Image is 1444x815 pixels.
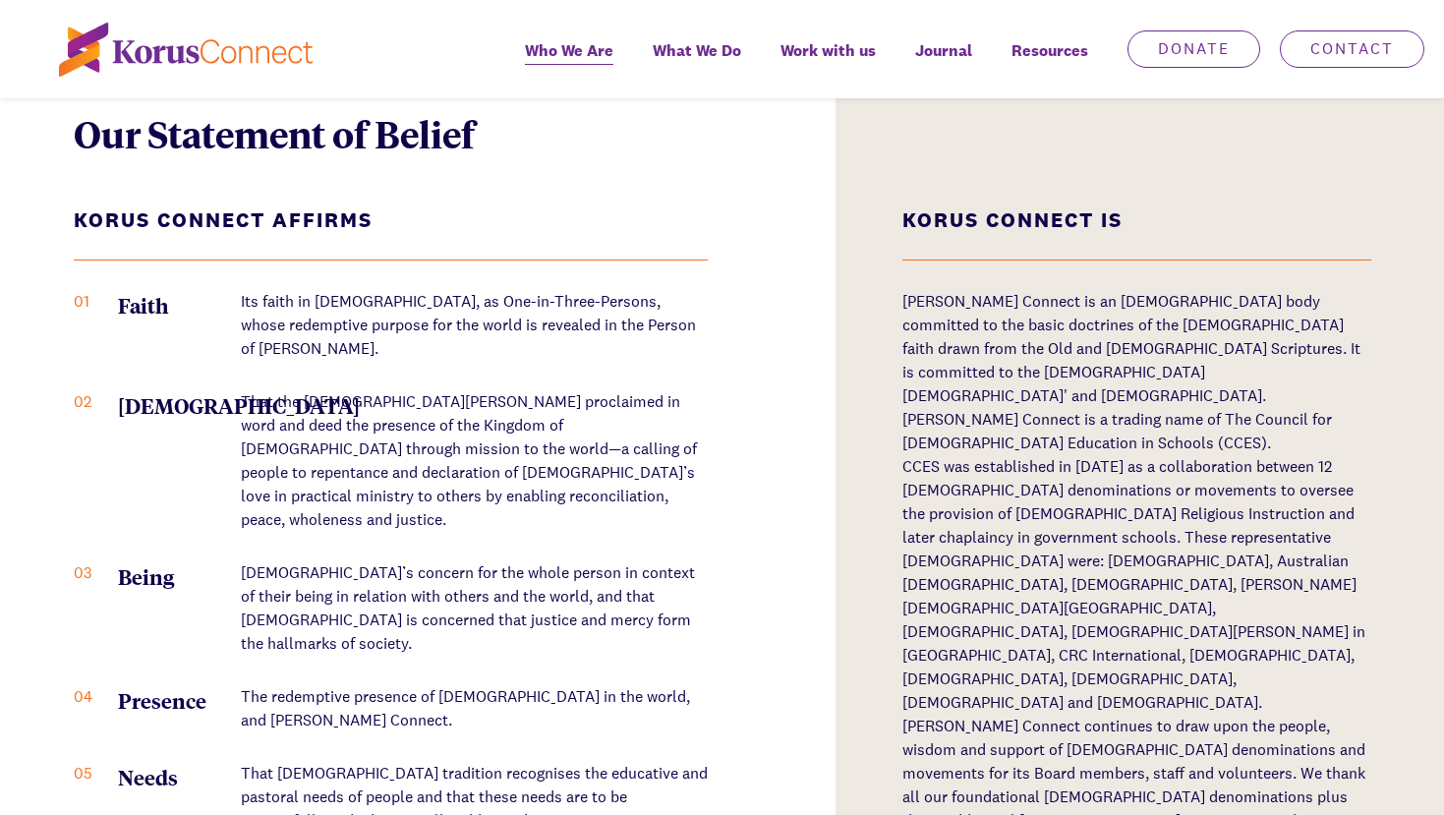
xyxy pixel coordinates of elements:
h2: Our Statement of Belief [74,110,708,157]
span: 04 [74,685,118,709]
span: Being [118,561,211,591]
span: Work with us [780,36,876,65]
a: Work with us [761,28,895,98]
span: Faith [118,290,211,320]
p: The redemptive presence of [DEMOGRAPHIC_DATA] in the world, and [PERSON_NAME] Connect. [241,685,708,732]
span: 05 [74,762,118,786]
img: korus-connect%2Fc5177985-88d5-491d-9cd7-4a1febad1357_logo.svg [59,23,313,77]
h3: Korus Connect Is [902,210,1370,261]
a: Contact [1280,30,1424,68]
span: Who We Are [525,36,613,65]
span: What We Do [653,36,741,65]
h3: Korus Connect Affirms [74,210,708,261]
span: Needs [118,762,211,791]
p: [DEMOGRAPHIC_DATA]’s concern for the whole person in context of their being in relation with othe... [241,561,708,656]
a: Journal [895,28,992,98]
span: Journal [915,36,972,65]
p: CCES was established in [DATE] as a collaboration between 12 [DEMOGRAPHIC_DATA] denominations or ... [902,455,1370,715]
span: Presence [118,685,211,715]
span: 01 [74,290,118,314]
span: 03 [74,561,118,585]
p: That the [DEMOGRAPHIC_DATA][PERSON_NAME] proclaimed in word and deed the presence of the Kingdom ... [241,390,708,532]
a: Who We Are [505,28,633,98]
div: Resources [992,28,1108,98]
p: Its faith in [DEMOGRAPHIC_DATA], as One-in-Three-Persons, whose redemptive purpose for the world ... [241,290,708,361]
p: [PERSON_NAME] Connect is a trading name of The Council for [DEMOGRAPHIC_DATA] Education in School... [902,408,1370,455]
a: What We Do [633,28,761,98]
a: Donate [1127,30,1260,68]
span: [DEMOGRAPHIC_DATA] [118,390,211,420]
span: 02 [74,390,118,414]
p: [PERSON_NAME] Connect is an [DEMOGRAPHIC_DATA] body committed to the basic doctrines of the [DEMO... [902,290,1370,408]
